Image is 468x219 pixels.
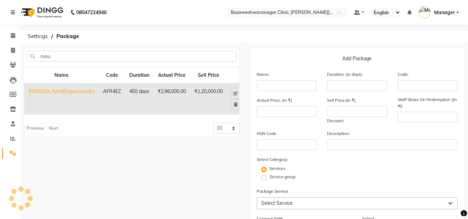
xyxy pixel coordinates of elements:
[398,71,409,77] label: Code:
[418,6,431,18] img: Manager
[190,83,227,115] td: ₹1,20,000.00
[261,200,293,206] span: Select Service
[257,156,288,163] label: Select Category:
[153,83,190,115] td: ₹2,96,000.00
[434,9,455,16] span: Manager
[257,55,458,65] p: Add Package
[24,67,99,84] th: Name
[18,3,65,22] img: logo
[327,118,344,123] span: Discount:
[24,30,51,43] span: Settings
[125,83,153,115] td: 450 days
[53,30,82,43] span: Package
[125,67,153,84] th: Duration
[398,97,458,109] label: Staff Share On Redemption :(In %)
[99,67,125,84] th: Code
[99,83,125,115] td: AFR4EZ
[257,71,270,77] label: Name:
[24,83,99,115] td: [PERSON_NAME]+peel+hydra
[257,130,276,137] label: HSN Code
[27,51,237,62] input: Search by package name
[190,67,227,84] th: Sell Price
[270,165,285,172] label: Services
[257,188,288,194] label: Package Service
[76,3,107,22] b: 08047224946
[153,67,190,84] th: Actual Price
[270,174,295,180] label: Service group
[327,97,356,103] label: Sell Price:(In ₹)
[257,97,292,103] label: Actual Price: (In ₹)
[327,130,350,137] label: Description:
[327,71,362,77] label: Duration: (in days)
